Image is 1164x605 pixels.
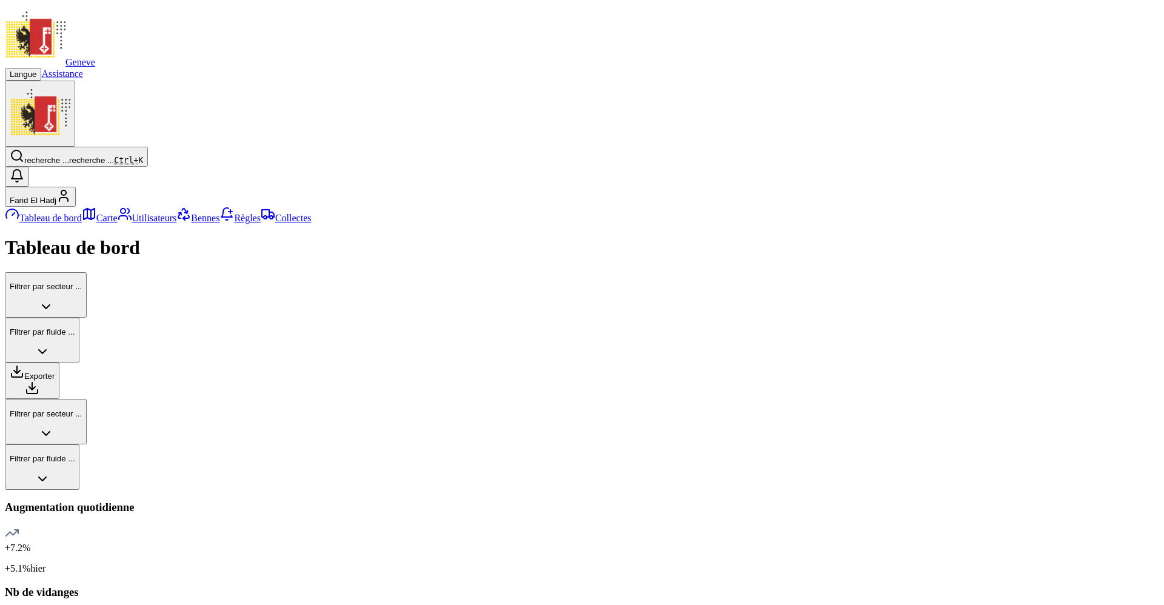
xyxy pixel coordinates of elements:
[65,57,95,67] span: Geneve
[10,82,70,143] img: Geneve Logo
[5,543,1159,553] div: + 7.2 %
[118,213,177,223] a: Utilisateurs
[5,213,82,223] a: Tableau de bord
[114,156,143,165] kbd: K
[5,318,79,363] button: label
[10,409,82,418] p: Filtrer par secteur ...
[19,213,82,223] span: Tableau de bord
[5,5,65,65] img: Geneve Logo
[41,69,82,79] a: Assistance
[5,563,1159,574] p: + 5.1 % hier
[5,57,95,67] a: Geneve
[96,213,118,223] span: Carte
[5,68,41,81] button: Langue
[176,213,219,223] a: Bennes
[5,147,148,167] button: recherche ...recherche ...Ctrl+K
[10,327,75,336] p: Filtrer par fluide ...
[5,399,87,444] button: label
[261,213,312,223] a: Collectes
[5,444,79,490] button: label
[10,282,82,291] p: Filtrer par secteur ...
[234,213,261,223] span: Règles
[10,196,56,205] span: Farid El Hadj
[10,454,75,463] p: Filtrer par fluide ...
[5,586,1159,599] h3: Nb de vidanges
[5,363,59,399] button: Exporter
[69,156,114,165] span: recherche ...
[191,213,219,223] span: Bennes
[10,364,55,381] div: Exporter
[5,236,1159,259] h1: Tableau de bord
[275,213,312,223] span: Collectes
[5,501,1159,514] h3: Augmentation quotidienne
[114,156,138,165] abbr: Control
[5,187,76,207] button: Farid El Hadj
[5,272,87,318] button: label
[24,156,69,165] span: recherche ...
[219,213,261,223] a: Règles
[82,213,118,223] a: Carte
[10,70,36,79] div: Langue
[132,213,177,223] span: Utilisateurs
